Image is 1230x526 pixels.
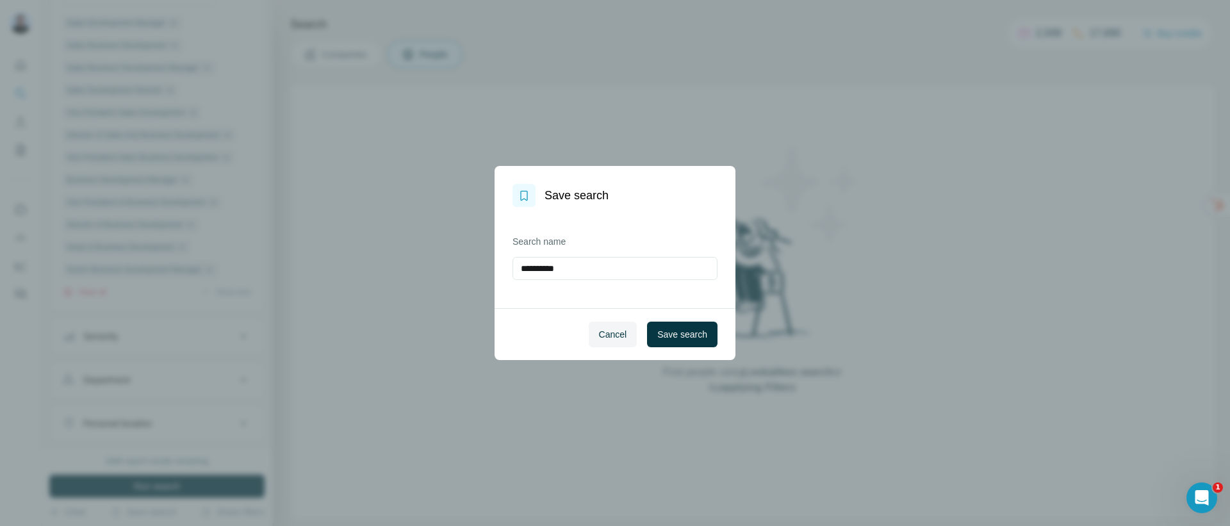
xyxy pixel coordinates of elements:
label: Search name [512,235,717,248]
span: 1 [1213,482,1223,493]
iframe: Intercom live chat [1186,482,1217,513]
button: Save search [647,322,717,347]
span: Cancel [599,328,627,341]
button: Cancel [589,322,637,347]
h1: Save search [545,186,609,204]
span: Save search [657,328,707,341]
